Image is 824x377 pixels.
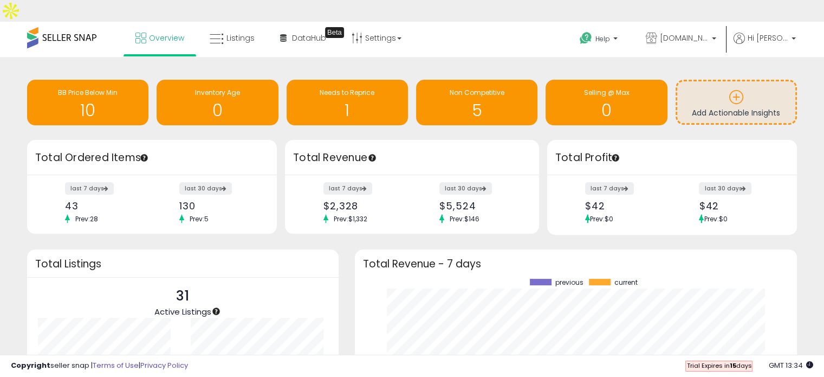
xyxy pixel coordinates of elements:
span: Prev: $146 [444,214,485,223]
span: Selling @ Max [583,88,629,97]
span: Prev: $1,332 [328,214,373,223]
i: Get Help [579,31,593,45]
label: last 30 days [179,182,232,195]
div: 43 [65,200,144,212]
div: $5,524 [439,200,520,212]
label: last 7 days [323,182,372,195]
h3: Total Ordered Items [35,150,269,165]
a: Non Competitive 5 [416,80,537,125]
div: Tooltip anchor [325,27,344,38]
span: Listings [226,33,255,43]
div: 130 [179,200,258,212]
strong: Copyright [11,360,50,370]
div: Tooltip anchor [211,306,221,316]
h3: Total Revenue [293,150,531,165]
span: Trial Expires in days [686,361,751,370]
b: 15 [729,361,736,370]
span: previous [555,279,583,286]
h1: 10 [33,101,143,119]
a: Overview [127,22,192,54]
span: current [614,279,638,286]
div: Tooltip anchor [139,153,149,163]
h3: Total Listings [35,260,330,268]
a: Settings [343,22,410,54]
label: last 7 days [65,182,114,195]
span: [DOMAIN_NAME][URL] [660,33,709,43]
a: DataHub [272,22,334,54]
span: Help [595,34,610,43]
a: Privacy Policy [140,360,188,370]
h3: Total Profit [555,150,789,165]
div: $42 [699,200,777,212]
span: Prev: $0 [704,214,727,223]
span: BB Price Below Min [58,88,118,97]
a: BB Price Below Min 10 [27,80,148,125]
span: Inventory Age [195,88,240,97]
label: last 30 days [699,182,751,195]
h1: 1 [292,101,403,119]
a: Add Actionable Insights [677,81,795,123]
span: DataHub [292,33,326,43]
span: Hi [PERSON_NAME] [748,33,788,43]
a: [DOMAIN_NAME][URL] [638,22,724,57]
span: Needs to Reprice [320,88,374,97]
span: Overview [149,33,184,43]
span: Prev: 28 [70,214,103,223]
div: $42 [585,200,664,212]
a: Needs to Reprice 1 [287,80,408,125]
a: Hi [PERSON_NAME] [734,33,796,57]
span: 2025-09-10 13:34 GMT [769,360,813,370]
h1: 5 [421,101,532,119]
a: Inventory Age 0 [157,80,278,125]
span: Active Listings [154,306,211,317]
h1: 0 [551,101,661,119]
h1: 0 [162,101,272,119]
a: Help [571,23,628,57]
label: last 7 days [585,182,634,195]
div: Tooltip anchor [611,153,620,163]
h3: Total Revenue - 7 days [363,260,789,268]
span: Prev: $0 [590,214,613,223]
p: 31 [154,286,211,306]
div: seller snap | | [11,361,188,371]
span: Add Actionable Insights [692,107,780,118]
a: Listings [202,22,263,54]
span: Prev: 5 [184,214,214,223]
a: Terms of Use [93,360,139,370]
span: Non Competitive [450,88,504,97]
div: Tooltip anchor [367,153,377,163]
label: last 30 days [439,182,492,195]
a: Selling @ Max 0 [546,80,667,125]
div: $2,328 [323,200,404,212]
